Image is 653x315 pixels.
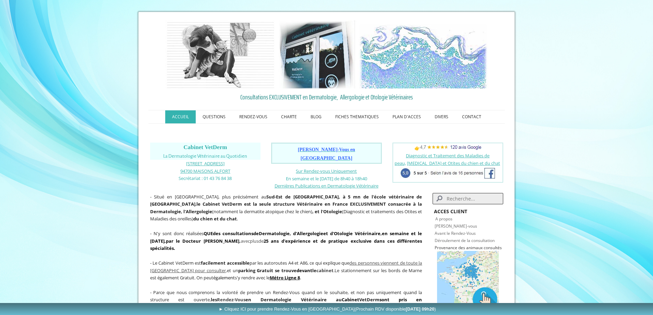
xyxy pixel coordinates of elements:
span: également [213,275,235,281]
a: Diagnostic et Traitement des Maladies de peau, [395,153,490,166]
a: des personnes viennent de toute la [GEOGRAPHIC_DATA] pour consulter [150,260,422,274]
span: , [150,260,422,274]
span: plus [250,238,258,244]
span: en semaine et le [DATE] [150,230,422,244]
a: ACCUEIL [165,110,196,123]
a: Sur Rendez-vous Uniquement [296,168,357,174]
a: [STREET_ADDRESS] [186,160,225,167]
a: aire [372,230,380,237]
b: Cabinet VetDerm est la seule structure Vétérinaire en [203,201,331,207]
span: avec de [150,230,422,251]
a: Déroulement de la consultation [435,238,495,243]
strong: 25 ans d'expérience et de pratique exclusive dans ces différentes spécialités. [150,238,422,252]
a: Dermatologie [259,230,290,237]
strong: le [196,201,201,207]
span: en Dermatologie Vétérinaire au VetDerm [245,296,379,303]
a: Dernières Publications en Dermatologie Vétérinaire [275,182,378,189]
a: PLAN D'ACCES [386,110,428,123]
span: Secrétariat : 01 43 76 84 38 [179,175,232,181]
span: 👉 [414,145,481,151]
span: - Parce que nous comprenons la volonté de prendre un Rendez-Vous quand on le souhaite, et non pas... [150,289,422,303]
a: Otologie Vétérin [334,230,372,237]
span: P [435,245,437,251]
span: s [243,296,245,303]
a: rovenance [437,245,457,251]
span: Rendez-V [217,296,238,303]
span: devant [297,267,312,274]
strong: des [213,230,220,237]
a: [MEDICAL_DATA] et Otites du chien et du chat [407,160,500,166]
span: Dernières Publications en Dermatologie Vétérinaire [275,183,378,189]
strong: Sud-Est de [GEOGRAPHIC_DATA], à 5 mn de l'école vétérinaire de [GEOGRAPHIC_DATA] [150,194,422,207]
span: ► Cliquez ICI pour prendre Rendez-Vous en [GEOGRAPHIC_DATA] [219,306,436,312]
a: QUESTIONS [196,110,232,123]
a: Métro Ligne 8 [270,275,300,281]
span: Cabinet VetDerm [183,144,227,150]
span: . [270,275,301,281]
input: Search [433,193,503,204]
span: - Le Cabinet VetDerm est par les autoroutes A4 et A86, ce qui explique que et un Le stationnement... [150,260,422,281]
span: - N'y sont donc réalisées [150,230,422,251]
span: Cabinet [342,296,359,303]
a: 94700 MAISONS ALFORT [180,168,230,174]
b: France EXCLUSIVEMENT consacrée à la Dermatologie, l'Allergologie [150,201,422,215]
a: CHARTE [274,110,304,123]
a: Allergologie [297,230,323,237]
span: En semaine et le [DATE] de 8h40 à 18h40 [286,175,367,182]
span: par le Docteur [PERSON_NAME] [166,238,239,244]
span: facilement [201,260,226,266]
span: des animaux consultés [458,245,502,251]
a: Consultations EXCLUSIVEMENT en Dermatologie, Allergologie et Otologie Vétérinaires [150,92,503,102]
a: FICHES THEMATIQUES [328,110,386,123]
b: , [166,238,241,244]
a: DIVERS [428,110,455,123]
strong: accessible [227,260,250,266]
a: CONTACT [455,110,488,123]
strong: QUE [204,230,213,237]
span: (Prochain RDV disponible ) [355,306,436,312]
a: Avant le Rendez-Vous [435,230,476,236]
strong: ACCES CLIENT [434,208,467,215]
b: [DATE] 09h20 [406,306,435,312]
span: ou [238,296,243,303]
a: A propos [435,216,452,222]
a: [PERSON_NAME]-Vous en [GEOGRAPHIC_DATA] [298,147,355,161]
a: BLOG [304,110,328,123]
span: cabinet [316,267,334,274]
strong: les [211,296,245,303]
span: La Dermatologie Vétérinaire au Quotidien [163,154,247,159]
a: consultations [222,230,253,237]
span: . [334,267,335,274]
span: parking Gratuit se trouve le [238,267,334,274]
span: , [165,238,166,244]
span: - Situé en [GEOGRAPHIC_DATA], plus précisément au , (notamment la dermatite atopique chez le chie... [150,194,422,222]
strong: du chien et du chat [193,216,237,222]
strong: de , d' et d' [222,230,372,237]
a: RENDEZ-VOUS [232,110,274,123]
strong: , [380,230,382,237]
a: [PERSON_NAME]-vous [435,223,477,229]
b: , et l'Otologie [312,208,342,215]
